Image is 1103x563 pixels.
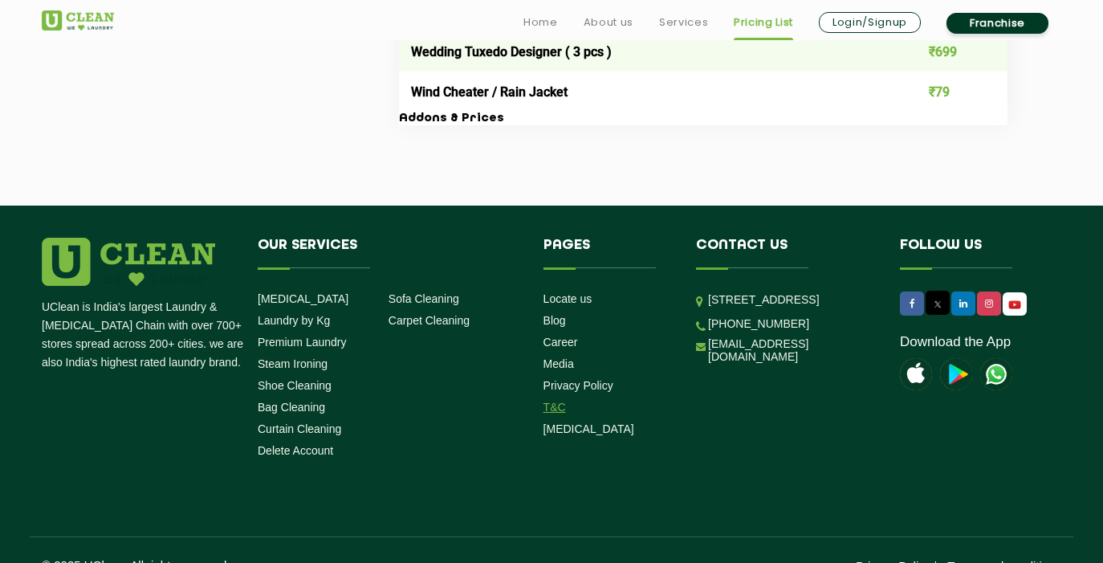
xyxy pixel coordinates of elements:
[946,13,1048,34] a: Franchise
[258,401,325,414] a: Bag Cleaning
[708,317,809,330] a: [PHONE_NUMBER]
[258,357,328,370] a: Steam Ironing
[940,358,972,390] img: playstoreicon.png
[980,358,1012,390] img: UClean Laundry and Dry Cleaning
[258,336,347,349] a: Premium Laundry
[399,112,1007,126] h3: Addons & Prices
[399,32,886,71] td: Wedding Tuxedo Designer ( 3 pcs )
[1004,296,1025,313] img: UClean Laundry and Dry Cleaning
[708,291,876,309] p: [STREET_ADDRESS]
[886,32,1008,71] td: ₹699
[734,13,793,32] a: Pricing List
[258,379,332,392] a: Shoe Cleaning
[900,358,932,390] img: apple-icon.png
[42,298,246,372] p: UClean is India's largest Laundry & [MEDICAL_DATA] Chain with over 700+ stores spread across 200+...
[900,334,1011,350] a: Download the App
[258,292,348,305] a: [MEDICAL_DATA]
[543,422,634,435] a: [MEDICAL_DATA]
[543,401,566,414] a: T&C
[389,314,470,327] a: Carpet Cleaning
[42,10,114,31] img: UClean Laundry and Dry Cleaning
[42,238,215,286] img: logo.png
[258,422,341,435] a: Curtain Cleaning
[543,379,613,392] a: Privacy Policy
[543,292,592,305] a: Locate us
[543,238,673,268] h4: Pages
[708,337,876,363] a: [EMAIL_ADDRESS][DOMAIN_NAME]
[258,238,519,268] h4: Our Services
[543,357,574,370] a: Media
[399,71,886,111] td: Wind Cheater / Rain Jacket
[900,238,1041,268] h4: Follow us
[819,12,921,33] a: Login/Signup
[258,444,333,457] a: Delete Account
[543,314,566,327] a: Blog
[886,71,1008,111] td: ₹79
[258,314,330,327] a: Laundry by Kg
[389,292,459,305] a: Sofa Cleaning
[543,336,578,349] a: Career
[523,13,558,32] a: Home
[659,13,708,32] a: Services
[584,13,633,32] a: About us
[696,238,876,268] h4: Contact us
